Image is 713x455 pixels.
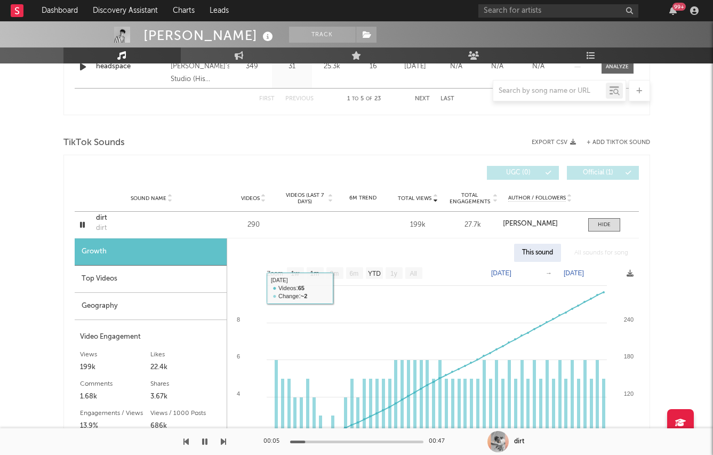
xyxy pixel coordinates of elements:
text: 6 [236,353,239,360]
span: TikTok Sounds [63,137,125,149]
a: [PERSON_NAME] [503,220,577,228]
div: 2024 [PERSON_NAME]'s Studio (His Closet) [171,47,229,86]
div: 00:05 [263,435,285,448]
text: 8 [236,316,239,323]
span: UGC ( 0 ) [494,170,543,176]
span: Videos (last 7 days) [283,192,326,205]
button: + Add TikTok Sound [587,140,650,146]
div: dirt [96,223,107,234]
div: 27.7k [448,220,498,230]
input: Search by song name or URL [493,87,606,95]
text: → [546,269,552,277]
div: 99 + [672,3,686,11]
div: 3.67k [150,390,221,403]
div: 6M Trend [338,194,388,202]
text: 180 [623,353,633,360]
div: Video Engagement [80,331,221,344]
div: 199k [80,361,151,374]
div: 686k [150,420,221,433]
div: Top Videos [75,266,227,293]
div: 290 [229,220,278,230]
div: 1.68k [80,390,151,403]
span: Sound Name [131,195,166,202]
text: YTD [367,270,380,277]
div: Views [80,348,151,361]
span: Author / Followers [508,195,566,202]
div: [DATE] [397,61,433,72]
div: Shares [150,378,221,390]
text: 2 [236,427,239,434]
div: 22.4k [150,361,221,374]
div: 25.3k [315,61,349,72]
text: All [410,270,416,277]
text: 1m [310,270,319,277]
span: Total Engagements [448,192,491,205]
div: 00:47 [429,435,450,448]
span: Total Views [398,195,431,202]
div: Comments [80,378,151,390]
a: headspace [96,61,166,72]
button: UGC(0) [487,166,559,180]
div: dirt [514,437,524,446]
button: 99+ [669,6,677,15]
div: Growth [75,238,227,266]
text: [DATE] [564,269,584,277]
div: Engagements / Views [80,407,151,420]
text: 1w [291,270,299,277]
div: N/A [479,61,515,72]
a: dirt [96,213,207,223]
div: N/A [438,61,474,72]
div: Views / 1000 Posts [150,407,221,420]
button: + Add TikTok Sound [576,140,650,146]
text: 1y [390,270,397,277]
div: All sounds for song [566,244,636,262]
div: 349 [235,61,269,72]
div: N/A [520,61,556,72]
div: [PERSON_NAME] [143,27,276,44]
text: 4 [236,390,239,397]
text: Zoom [267,270,283,277]
input: Search for artists [478,4,638,18]
strong: [PERSON_NAME] [503,220,558,227]
text: 120 [623,390,633,397]
button: Track [289,27,356,43]
button: Official(1) [567,166,639,180]
div: Geography [75,293,227,320]
div: 13.9% [80,420,151,433]
div: 199k [393,220,443,230]
button: Export CSV [532,139,576,146]
span: Official ( 1 ) [574,170,623,176]
div: 16 [355,61,392,72]
text: 240 [623,316,633,323]
text: [DATE] [491,269,511,277]
text: 60 [627,427,633,434]
text: 3m [330,270,339,277]
div: Likes [150,348,221,361]
text: 6m [349,270,358,277]
span: Videos [241,195,260,202]
div: This sound [514,244,561,262]
div: 31 [275,61,309,72]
